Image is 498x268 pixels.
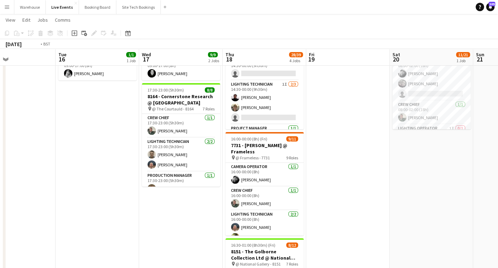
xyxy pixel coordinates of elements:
a: 109 [486,3,495,11]
a: Edit [20,15,33,24]
div: [DATE] [6,41,22,48]
span: 109 [489,2,495,6]
div: BST [43,41,50,46]
span: Jobs [37,17,48,23]
button: Live Events [46,0,79,14]
button: Site Tech Bookings [116,0,161,14]
a: View [3,15,18,24]
a: Jobs [35,15,51,24]
button: Booking Board [79,0,116,14]
button: Warehouse [14,0,46,14]
a: Comms [52,15,73,24]
span: Comms [55,17,71,23]
span: Edit [22,17,30,23]
span: View [6,17,15,23]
